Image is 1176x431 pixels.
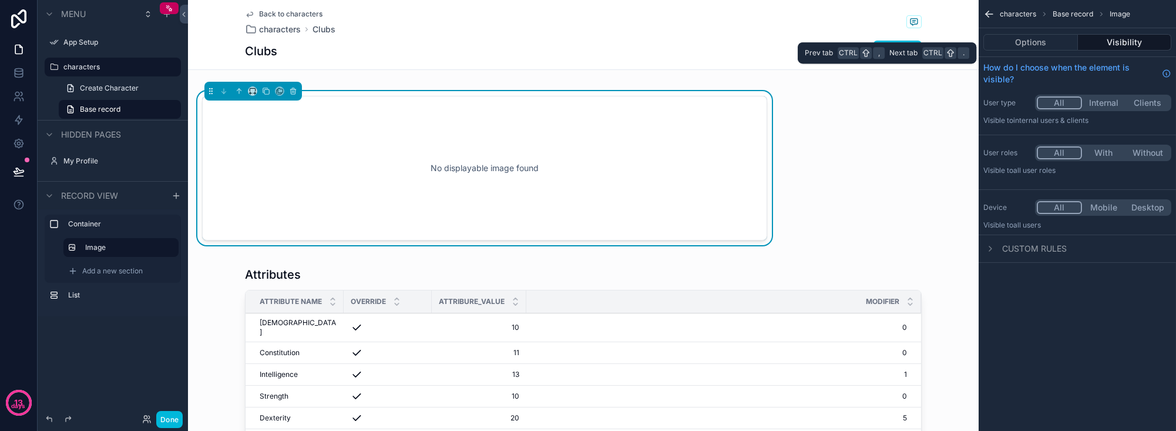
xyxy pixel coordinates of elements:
[245,24,301,35] a: characters
[313,24,335,35] a: Clubs
[1013,166,1056,175] span: All user roles
[866,297,899,306] span: Modifier
[874,48,883,58] span: ,
[80,105,120,114] span: Base record
[38,209,188,316] div: scrollable content
[1002,243,1067,255] span: Custom rules
[1082,201,1126,214] button: Mobile
[1125,146,1170,159] button: Without
[63,62,174,72] label: characters
[889,48,918,58] span: Next tab
[439,297,505,306] span: Attribure_value
[983,166,1171,175] p: Visible to
[259,9,322,19] span: Back to characters
[85,243,169,252] label: Image
[259,24,301,35] span: characters
[59,79,181,98] a: Create Character
[82,266,143,276] span: Add a new section
[1013,116,1088,125] span: Internal users & clients
[983,148,1030,158] label: User roles
[14,397,23,409] p: 13
[873,41,922,62] button: Edit
[1125,201,1170,214] button: Desktop
[61,8,86,20] span: Menu
[68,290,172,300] label: List
[245,9,322,19] a: Back to characters
[61,190,118,202] span: Record view
[1013,220,1041,229] span: all users
[983,98,1030,108] label: User type
[245,43,277,59] h1: Clubs
[983,220,1171,230] p: Visible to
[805,48,833,58] span: Prev tab
[12,402,26,411] p: days
[983,62,1171,85] a: How do I choose when the element is visible?
[922,47,943,59] span: Ctrl
[260,297,322,306] span: Attribute Name
[983,62,1157,85] span: How do I choose when the element is visible?
[1037,146,1082,159] button: All
[1082,146,1126,159] button: With
[959,48,968,58] span: .
[1037,96,1082,109] button: All
[221,115,748,221] div: No displayable image found
[983,34,1078,51] button: Options
[63,156,174,166] label: My Profile
[63,38,174,47] label: App Setup
[1078,34,1172,51] button: Visibility
[1082,96,1126,109] button: Internal
[1000,9,1036,19] span: characters
[351,297,386,306] span: Override
[983,203,1030,212] label: Device
[156,411,183,428] button: Done
[1125,96,1170,109] button: Clients
[1053,9,1093,19] span: Base record
[1110,9,1130,19] span: Image
[61,129,121,141] span: Hidden pages
[59,100,181,119] a: Base record
[838,47,859,59] span: Ctrl
[1037,201,1082,214] button: All
[983,116,1171,125] p: Visible to
[68,219,172,229] label: Container
[80,83,139,93] span: Create Character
